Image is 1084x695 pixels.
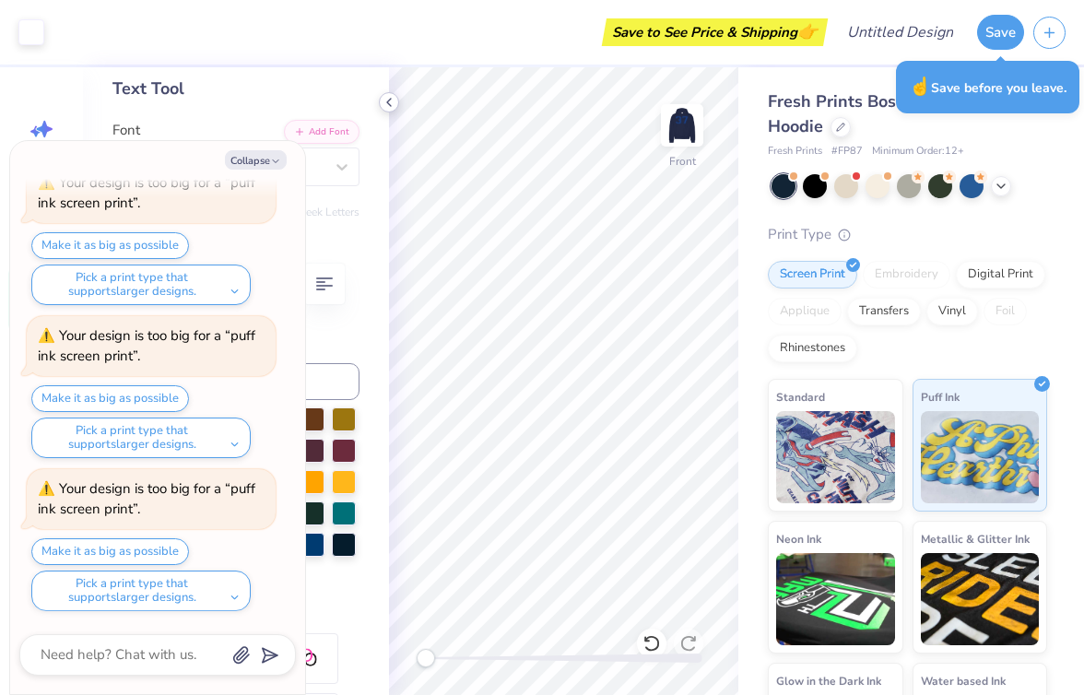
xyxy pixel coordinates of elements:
div: Transfers [847,298,921,325]
div: Print Type [768,224,1047,245]
div: Rhinestones [768,335,857,362]
span: Water based Ink [921,671,1006,690]
div: Digital Print [956,261,1045,289]
span: Neon Ink [776,529,821,548]
input: Untitled Design [832,14,968,51]
span: Standard [776,387,825,406]
span: 👉 [797,20,818,42]
button: Make it as big as possible [31,538,189,565]
button: Pick a print type that supportslarger designs. [31,265,251,305]
img: Puff Ink [921,411,1040,503]
div: Accessibility label [417,649,435,667]
div: Applique [768,298,842,325]
img: Neon Ink [776,553,895,645]
button: Make it as big as possible [31,232,189,259]
div: Vinyl [926,298,978,325]
button: Collapse [225,150,287,170]
div: Your design is too big for a “puff ink screen print”. [38,326,255,366]
div: Text Tool [112,77,359,101]
span: Metallic & Glitter Ink [921,529,1030,548]
img: Metallic & Glitter Ink [921,553,1040,645]
span: Fresh Prints Boston Heavyweight Hoodie [768,90,1031,137]
span: Puff Ink [921,387,960,406]
button: Add Font [284,120,359,144]
div: Embroidery [863,261,950,289]
button: Save [977,15,1024,50]
button: Pick a print type that supportslarger designs. [31,571,251,611]
label: Font [112,120,140,141]
img: Front [664,107,701,144]
span: Fresh Prints [768,144,822,159]
div: Screen Print [768,261,857,289]
div: Save before you leave. [896,61,1079,113]
img: Standard [776,411,895,503]
button: Pick a print type that supportslarger designs. [31,418,251,458]
span: ☝️ [909,75,931,99]
div: Save to See Price & Shipping [607,18,823,46]
button: Make it as big as possible [31,385,189,412]
div: Foil [984,298,1027,325]
div: Your design is too big for a “puff ink screen print”. [38,479,255,519]
div: Front [669,153,696,170]
span: Glow in the Dark Ink [776,671,881,690]
span: Minimum Order: 12 + [872,144,964,159]
span: # FP87 [831,144,863,159]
